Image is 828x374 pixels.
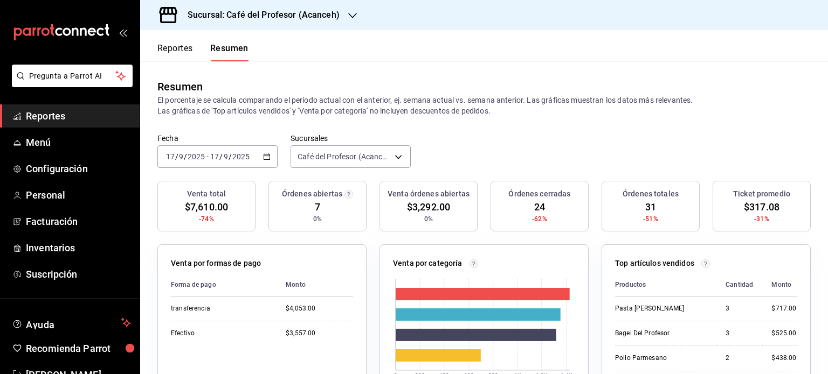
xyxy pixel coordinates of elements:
div: Resumen [157,79,203,95]
span: Café del Profesor (Acanceh) [298,151,391,162]
input: ---- [187,152,205,161]
span: $3,292.00 [407,200,450,214]
input: ---- [232,152,250,161]
input: -- [178,152,184,161]
h3: Venta total [187,188,226,200]
span: Suscripción [26,267,131,281]
span: 7 [315,200,320,214]
span: 24 [534,200,545,214]
th: Productos [615,273,717,297]
span: Pregunta a Parrot AI [29,70,116,82]
span: 0% [313,214,322,224]
div: $438.00 [771,354,797,363]
div: Pollo Parmesano [615,354,708,363]
span: $317.08 [744,200,779,214]
p: Venta por formas de pago [171,258,261,269]
button: Reportes [157,43,193,61]
span: - [206,152,209,161]
button: Resumen [210,43,249,61]
h3: Ticket promedio [733,188,790,200]
input: -- [210,152,219,161]
span: Personal [26,188,131,202]
div: Pasta [PERSON_NAME] [615,304,708,313]
div: $717.00 [771,304,797,313]
span: -74% [199,214,214,224]
span: Ayuda [26,316,117,329]
a: Pregunta a Parrot AI [8,78,133,89]
th: Cantidad [717,273,763,297]
span: -51% [643,214,658,224]
th: Monto [763,273,797,297]
label: Fecha [157,135,278,142]
span: / [219,152,223,161]
span: / [184,152,187,161]
span: Reportes [26,109,131,123]
input: -- [223,152,229,161]
h3: Venta órdenes abiertas [388,188,470,200]
div: 3 [726,329,754,338]
h3: Órdenes cerradas [508,188,570,200]
label: Sucursales [291,135,411,142]
button: open_drawer_menu [119,28,127,37]
span: 31 [645,200,656,214]
button: Pregunta a Parrot AI [12,65,133,87]
div: $3,557.00 [286,329,353,338]
div: 3 [726,304,754,313]
span: / [229,152,232,161]
span: Menú [26,135,131,150]
div: navigation tabs [157,43,249,61]
div: Bagel Del Profesor [615,329,708,338]
span: / [175,152,178,161]
span: Configuración [26,161,131,176]
p: Venta por categoría [393,258,463,269]
span: Recomienda Parrot [26,341,131,356]
th: Forma de pago [171,273,277,297]
div: 2 [726,354,754,363]
h3: Sucursal: Café del Profesor (Acanceh) [179,9,340,22]
span: Inventarios [26,241,131,255]
span: 0% [424,214,433,224]
input: -- [165,152,175,161]
span: -62% [532,214,547,224]
div: $525.00 [771,329,797,338]
p: Top artículos vendidos [615,258,694,269]
div: transferencia [171,304,268,313]
h3: Órdenes totales [623,188,679,200]
p: El porcentaje se calcula comparando el período actual con el anterior, ej. semana actual vs. sema... [157,95,811,116]
h3: Órdenes abiertas [282,188,342,200]
div: $4,053.00 [286,304,353,313]
span: $7,610.00 [185,200,228,214]
th: Monto [277,273,353,297]
div: Efectivo [171,329,268,338]
span: -31% [754,214,769,224]
span: Facturación [26,214,131,229]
